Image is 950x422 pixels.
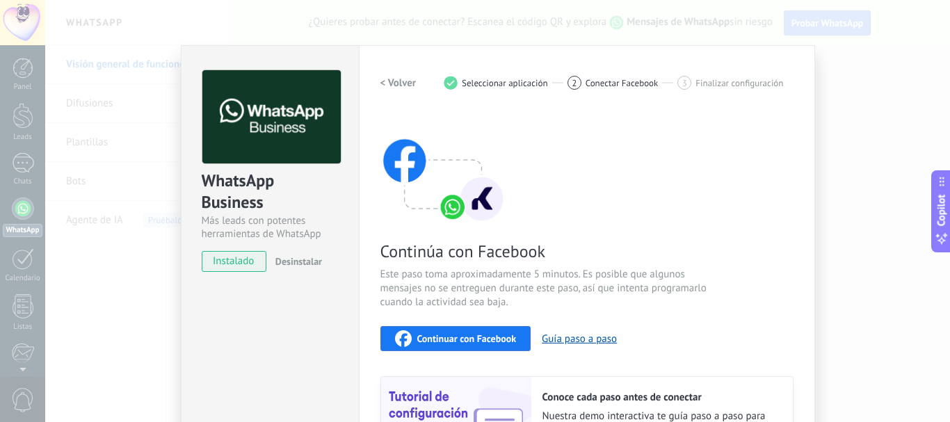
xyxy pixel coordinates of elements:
span: Continuar con Facebook [417,334,517,343]
button: Guía paso a paso [542,332,617,346]
span: Seleccionar aplicación [462,78,548,88]
span: Continúa con Facebook [380,241,711,262]
img: logo_main.png [202,70,341,164]
h2: < Volver [380,76,417,90]
button: < Volver [380,70,417,95]
img: connect with facebook [380,112,506,223]
span: 3 [682,77,687,89]
span: Copilot [935,194,949,226]
button: Continuar con Facebook [380,326,531,351]
span: Este paso toma aproximadamente 5 minutos. Es posible que algunos mensajes no se entreguen durante... [380,268,711,309]
span: Finalizar configuración [695,78,783,88]
button: Desinstalar [270,251,322,272]
span: Desinstalar [275,255,322,268]
span: 2 [572,77,577,89]
h2: Conoce cada paso antes de conectar [542,391,779,404]
span: instalado [202,251,266,272]
div: Más leads con potentes herramientas de WhatsApp [202,214,339,241]
span: Conectar Facebook [586,78,659,88]
div: WhatsApp Business [202,170,339,214]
